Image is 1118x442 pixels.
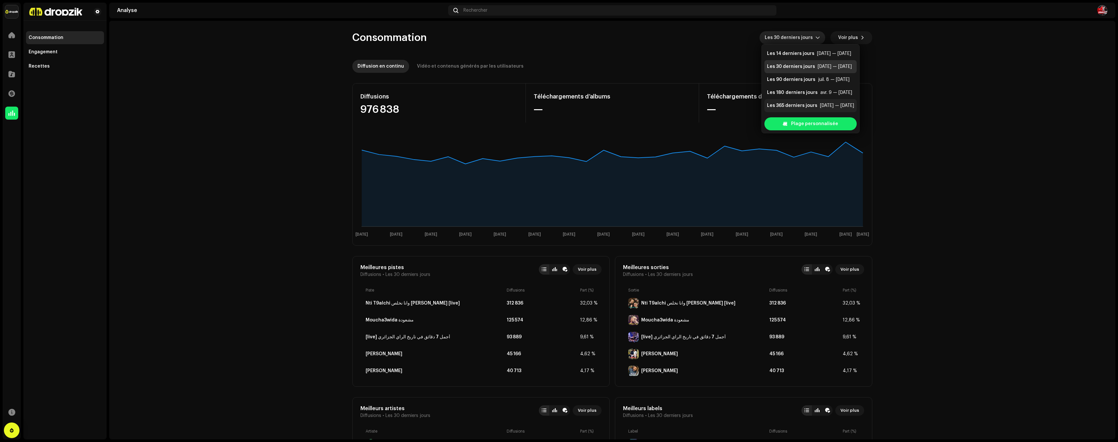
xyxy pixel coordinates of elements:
span: Les 30 derniers jours [648,413,693,418]
div: 93 889 [507,334,578,340]
div: 976 838 [360,104,518,115]
div: Part (%) [843,429,859,434]
span: Les 30 derniers jours [385,272,430,277]
li: Les 90 derniers jours [764,73,857,86]
text: [DATE] [857,232,869,237]
li: Les 14 derniers jours [764,47,857,60]
span: Les 30 derniers jours [648,272,693,277]
text: [DATE] [528,232,541,237]
text: [DATE] [667,232,679,237]
div: Sortie [628,288,767,293]
div: Diffusions [507,429,578,434]
div: Artiste [366,429,504,434]
div: 4,62 % [580,351,596,357]
img: FC02EE61-8698-4465-B003-BE426511F372 [628,349,639,359]
div: Consommation [29,35,63,40]
button: Voir plus [573,405,602,416]
div: أجمل 7 دقائق في تاريخ الراي الجزائري [live] [366,334,450,340]
span: Voir plus [578,404,596,417]
text: [DATE] [839,232,852,237]
div: Téléchargements d’albums [534,91,691,102]
button: Voir plus [573,264,602,275]
img: 20E0A31B-BA3D-4480-A356-C85146AD7D39 [628,366,639,376]
div: 32,03 % [580,301,596,306]
div: 93 889 [769,334,840,340]
div: — [534,104,691,115]
img: A79851DA-E5C1-4F2F-BDA1-E5DDE328E993 [628,332,639,342]
div: Open Intercom Messenger [4,422,19,438]
button: Voir plus [835,264,864,275]
div: Meilleures pistes [360,264,430,271]
img: 6b198820-6d9f-4d8e-bd7e-78ab9e57ca24 [5,5,18,18]
img: F6081EFC-F59B-4264-B1F4-E20EB0CB2609 [628,315,639,325]
div: 12,86 % [843,318,859,323]
div: Analyse [117,8,446,13]
div: dropdown trigger [815,31,820,44]
text: [DATE] [805,232,817,237]
div: Label [628,429,767,434]
div: [DATE] — [DATE] [817,50,851,57]
div: Diffusions [769,288,840,293]
div: avr. 9 — [DATE] [820,89,852,96]
div: Les 14 derniers jours [767,50,814,57]
li: Les 30 derniers jours [764,60,857,73]
div: مشعودة Moucha3wida [366,318,414,323]
span: Voir plus [840,404,859,417]
div: 32,03 % [843,301,859,306]
div: 45 166 [769,351,840,357]
div: 12,86 % [580,318,596,323]
div: 312 836 [769,301,840,306]
div: Akliya Karé [641,368,678,373]
img: 485AE247-4815-4833-85A4-D7568DE73F13 [628,298,639,308]
text: [DATE] [597,232,610,237]
div: Vidéo et contenus générés par les utilisateurs [417,60,524,73]
div: مشعودة Moucha3wida [641,318,689,323]
div: Meilleurs artistes [360,405,430,412]
img: 29bc6a95-18fc-4b1b-8b82-130cdfc00571 [29,8,83,16]
text: [DATE] [356,232,368,237]
span: Les 30 derniers jours [385,413,430,418]
div: — [707,104,864,115]
text: [DATE] [425,232,437,237]
div: 40 713 [507,368,578,373]
text: [DATE] [770,232,783,237]
div: Diffusion en continu [357,60,404,73]
span: Voir plus [578,263,596,276]
text: [DATE] [632,232,644,237]
div: ديما يصرالي [366,351,402,357]
div: 125 574 [507,318,578,323]
span: • [383,272,384,277]
span: • [383,413,384,418]
span: Consommation [352,31,427,44]
div: Nti T9alchi وانا نخلص كلشي [live] [641,301,735,306]
div: 40 713 [769,368,840,373]
div: 4,62 % [843,351,859,357]
div: Engagement [29,49,58,55]
div: Piste [366,288,504,293]
text: [DATE] [459,232,472,237]
span: Plage personnalisée [791,117,838,130]
div: Meilleures sorties [623,264,693,271]
text: [DATE] [390,232,402,237]
div: Akliya Karé [366,368,402,373]
div: 9,61 % [580,334,596,340]
span: Voir plus [838,31,858,44]
button: Voir plus [830,31,872,44]
div: Diffusions [360,91,518,102]
div: 125 574 [769,318,840,323]
div: Les 180 derniers jours [767,89,818,96]
div: [DATE] — [DATE] [818,63,852,70]
div: Diffusions [507,288,578,293]
button: Voir plus [835,405,864,416]
div: Les 90 derniers jours [767,76,815,83]
span: Rechercher [463,8,487,13]
div: Recettes [29,64,50,69]
div: juil. 8 — [DATE] [818,76,850,83]
span: • [645,272,647,277]
re-m-nav-item: Engagement [26,45,104,58]
div: Les 30 derniers jours [767,63,815,70]
text: [DATE] [701,232,713,237]
div: Téléchargements de titres [707,91,864,102]
div: [DATE] — [DATE] [820,102,854,109]
div: Meilleurs labels [623,405,693,412]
